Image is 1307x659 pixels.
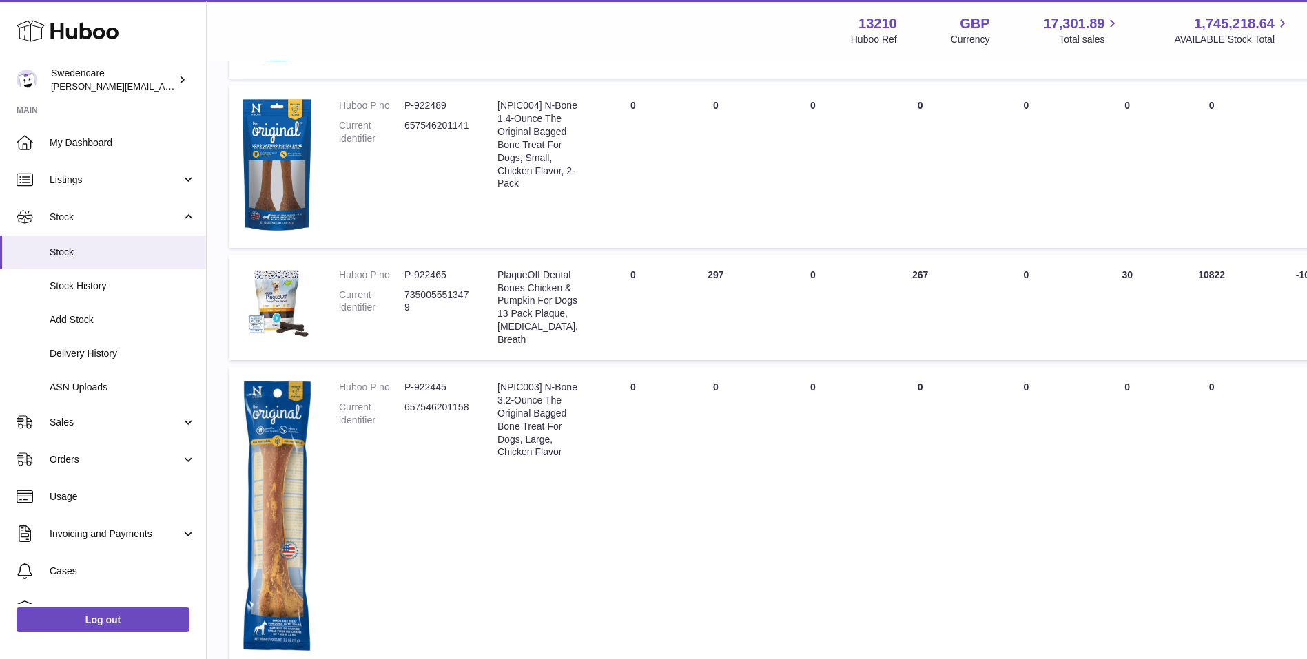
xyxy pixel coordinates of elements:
[404,289,470,315] dd: 7350055513479
[17,607,189,632] a: Log out
[869,85,972,248] td: 0
[757,85,869,248] td: 0
[243,381,311,651] img: product image
[50,280,196,293] span: Stock History
[50,211,181,224] span: Stock
[50,313,196,326] span: Add Stock
[1059,33,1120,46] span: Total sales
[1174,14,1290,46] a: 1,745,218.64 AVAILABLE Stock Total
[50,381,196,394] span: ASN Uploads
[339,401,404,427] dt: Current identifier
[404,401,470,427] dd: 657546201158
[17,70,37,90] img: daniel.corbridge@swedencare.co.uk
[50,527,181,541] span: Invoicing and Payments
[243,99,311,231] img: product image
[1043,14,1104,33] span: 17,301.89
[757,255,869,360] td: 0
[404,99,470,112] dd: P-922489
[1024,100,1029,111] span: 0
[50,490,196,503] span: Usage
[404,119,470,145] dd: 657546201141
[1174,255,1249,360] td: 10822
[592,85,675,248] td: 0
[339,289,404,315] dt: Current identifier
[243,269,311,337] img: product image
[851,33,897,46] div: Huboo Ref
[1024,269,1029,280] span: 0
[404,381,470,394] dd: P-922445
[1194,14,1275,33] span: 1,745,218.64
[51,67,175,93] div: Swedencare
[869,255,972,360] td: 267
[1080,255,1174,360] td: 30
[960,14,989,33] strong: GBP
[675,85,757,248] td: 0
[1080,85,1174,248] td: 0
[497,99,578,190] div: [NPIC004] N-Bone 1.4-Ounce The Original Bagged Bone Treat For Dogs, Small, Chicken Flavor, 2-Pack
[497,269,578,346] div: PlaqueOff Dental Bones Chicken & Pumpkin For Dogs 13 Pack Plaque, [MEDICAL_DATA], Breath
[50,453,181,466] span: Orders
[339,99,404,112] dt: Huboo P no
[1174,85,1249,248] td: 0
[339,269,404,282] dt: Huboo P no
[1024,381,1029,393] span: 0
[50,347,196,360] span: Delivery History
[50,416,181,429] span: Sales
[951,33,990,46] div: Currency
[858,14,897,33] strong: 13210
[1043,14,1120,46] a: 17,301.89 Total sales
[339,119,404,145] dt: Current identifier
[51,81,350,92] span: [PERSON_NAME][EMAIL_ADDRESS][PERSON_NAME][DOMAIN_NAME]
[339,381,404,394] dt: Huboo P no
[404,269,470,282] dd: P-922465
[50,565,196,578] span: Cases
[50,602,196,615] span: Channels
[50,246,196,259] span: Stock
[50,136,196,149] span: My Dashboard
[50,174,181,187] span: Listings
[1174,33,1290,46] span: AVAILABLE Stock Total
[592,255,675,360] td: 0
[675,255,757,360] td: 297
[497,381,578,459] div: [NPIC003] N-Bone 3.2-Ounce The Original Bagged Bone Treat For Dogs, Large, Chicken Flavor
